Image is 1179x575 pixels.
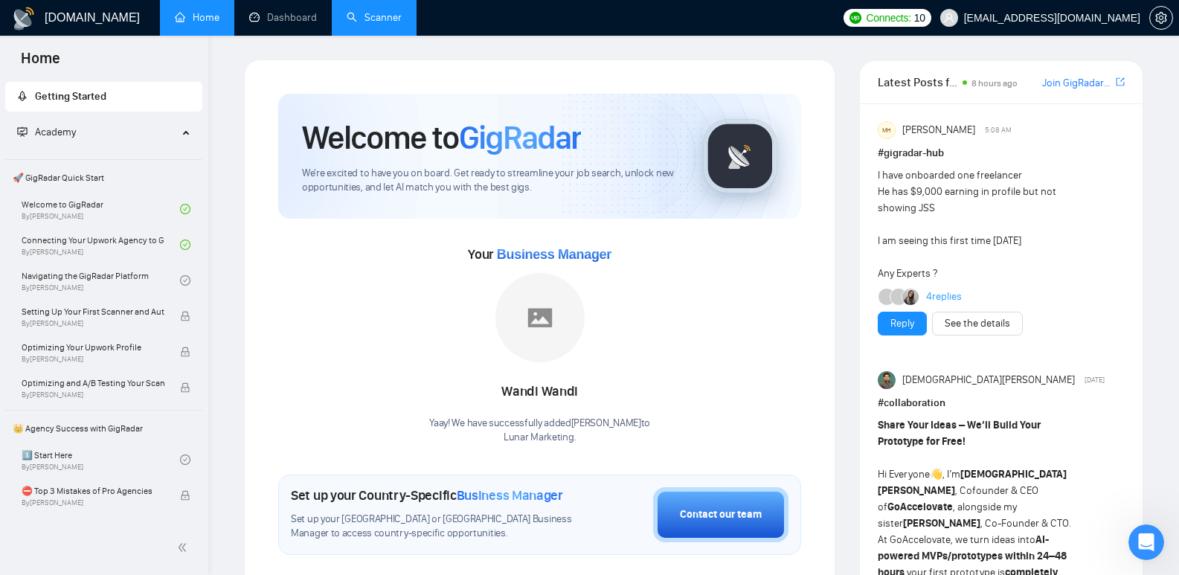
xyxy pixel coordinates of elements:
span: 5:08 AM [985,123,1012,137]
span: rocket [17,91,28,101]
a: 1️⃣ Start HereBy[PERSON_NAME] [22,443,180,476]
p: Lunar Marketing . [429,431,650,445]
img: placeholder.png [495,273,585,362]
span: 🚀 GigRadar Quick Start [7,163,201,193]
span: Connects: [866,10,910,26]
span: export [1116,76,1125,88]
button: Reply [878,312,927,335]
span: By [PERSON_NAME] [22,355,164,364]
button: See the details [932,312,1023,335]
img: Mariia Heshka [902,289,919,305]
span: GigRadar [459,118,581,158]
span: double-left [177,540,192,555]
span: check-circle [180,240,190,250]
span: [PERSON_NAME] [902,122,975,138]
a: 4replies [926,289,962,304]
span: Business Manager [497,247,611,262]
span: fund-projection-screen [17,126,28,137]
a: Connecting Your Upwork Agency to GigRadarBy[PERSON_NAME] [22,228,180,261]
strong: GoAccelovate [887,501,953,513]
span: Home [9,48,72,79]
span: Set up your [GEOGRAPHIC_DATA] or [GEOGRAPHIC_DATA] Business Manager to access country-specific op... [291,513,579,541]
span: Getting Started [35,90,106,103]
span: By [PERSON_NAME] [22,319,164,328]
a: See the details [945,315,1010,332]
span: 10 [914,10,925,26]
span: 👋 [930,468,942,481]
span: check-circle [180,204,190,214]
span: Academy [17,126,76,138]
div: MH [878,122,895,138]
a: homeHome [175,11,219,24]
iframe: Intercom live chat [1128,524,1164,560]
img: gigradar-logo.png [703,119,777,193]
span: 👑 Agency Success with GigRadar [7,414,201,443]
button: setting [1149,6,1173,30]
li: Getting Started [5,82,202,112]
button: Contact our team [653,487,788,542]
a: Join GigRadar Slack Community [1042,75,1113,91]
a: export [1116,75,1125,89]
a: searchScanner [347,11,402,24]
h1: Welcome to [302,118,581,158]
span: We're excited to have you on board. Get ready to streamline your job search, unlock new opportuni... [302,167,679,195]
a: Reply [890,315,914,332]
span: lock [180,382,190,393]
strong: Share Your Ideas – We’ll Build Your Prototype for Free! [878,419,1041,448]
strong: [PERSON_NAME] [903,517,980,530]
span: Optimizing Your Upwork Profile [22,340,164,355]
span: Business Manager [457,487,563,504]
span: Setting Up Your First Scanner and Auto-Bidder [22,304,164,319]
span: check-circle [180,454,190,465]
a: setting [1149,12,1173,24]
span: By [PERSON_NAME] [22,498,164,507]
div: Yaay! We have successfully added [PERSON_NAME] to [429,417,650,445]
span: Your [468,246,611,263]
div: I have onboarded one freelancer He has $9,000 earning in profile but not showing JSS I am seeing ... [878,167,1075,282]
span: Latest Posts from the GigRadar Community [878,73,958,91]
h1: Set up your Country-Specific [291,487,563,504]
img: logo [12,7,36,30]
span: user [944,13,954,23]
span: [DEMOGRAPHIC_DATA][PERSON_NAME] [902,372,1075,388]
h1: # collaboration [878,395,1125,411]
span: By [PERSON_NAME] [22,391,164,399]
span: lock [180,311,190,321]
span: 8 hours ago [971,78,1018,89]
span: ⛔ Top 3 Mistakes of Pro Agencies [22,484,164,498]
a: Welcome to GigRadarBy[PERSON_NAME] [22,193,180,225]
span: lock [180,490,190,501]
strong: [DEMOGRAPHIC_DATA][PERSON_NAME] [878,468,1067,497]
span: 🌚 Rookie Traps for New Agencies [22,519,164,534]
span: lock [180,347,190,357]
span: check-circle [180,275,190,286]
img: Muhammad Owais Awan [878,371,896,389]
img: upwork-logo.png [849,12,861,24]
div: Wandi Wandi [429,379,650,405]
div: Contact our team [680,507,762,523]
a: dashboardDashboard [249,11,317,24]
span: [DATE] [1085,373,1105,387]
a: Navigating the GigRadar PlatformBy[PERSON_NAME] [22,264,180,297]
h1: # gigradar-hub [878,145,1125,161]
span: Optimizing and A/B Testing Your Scanner for Better Results [22,376,164,391]
span: Academy [35,126,76,138]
